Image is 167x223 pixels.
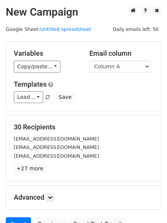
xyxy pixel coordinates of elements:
[14,80,47,88] a: Templates
[110,26,161,32] a: Daily emails left: 50
[14,61,60,73] a: Copy/paste...
[14,136,99,142] small: [EMAIL_ADDRESS][DOMAIN_NAME]
[55,91,75,103] button: Save
[14,153,99,159] small: [EMAIL_ADDRESS][DOMAIN_NAME]
[110,25,161,34] span: Daily emails left: 50
[40,26,91,32] a: Untitled spreadsheet
[14,91,43,103] a: Load...
[14,123,153,131] h5: 30 Recipients
[14,49,78,58] h5: Variables
[14,193,153,202] h5: Advanced
[14,164,46,173] a: +27 more
[14,144,99,150] small: [EMAIL_ADDRESS][DOMAIN_NAME]
[89,49,154,58] h5: Email column
[6,6,161,19] h2: New Campaign
[6,26,91,32] small: Google Sheet:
